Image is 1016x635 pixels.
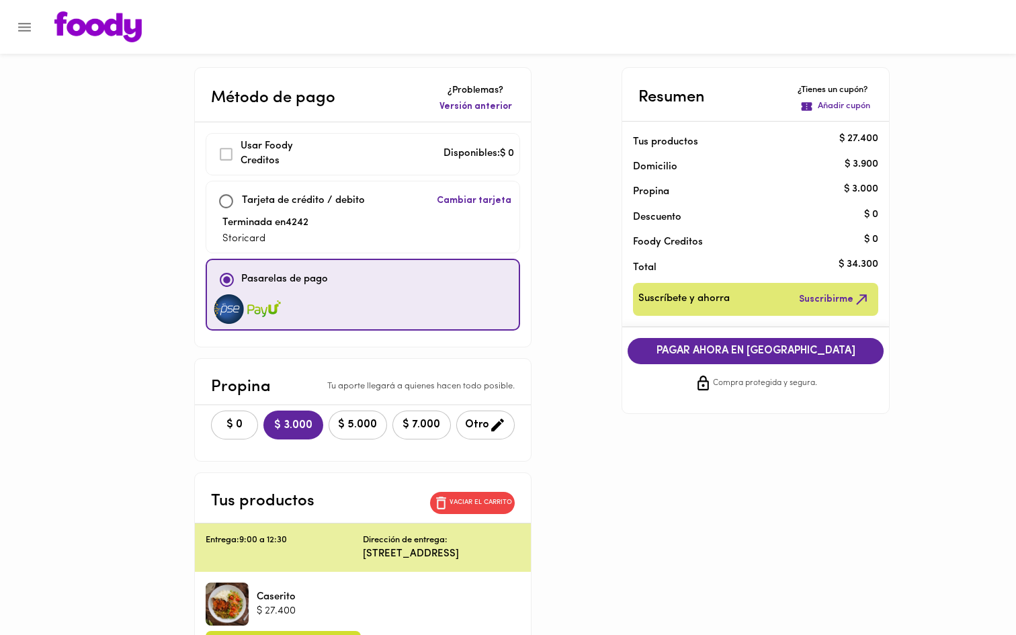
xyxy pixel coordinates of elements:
[638,85,705,110] p: Resumen
[206,534,363,547] p: Entrega: 9:00 a 12:30
[257,604,296,618] p: $ 27.400
[220,419,249,431] span: $ 0
[844,182,878,196] p: $ 3.000
[633,210,681,224] p: Descuento
[864,208,878,222] p: $ 0
[274,419,312,432] span: $ 3.000
[430,492,515,514] button: Vaciar el carrito
[938,557,1003,622] iframe: Messagebird Livechat Widget
[628,338,884,364] button: PAGAR AHORA EN [GEOGRAPHIC_DATA]
[337,419,378,431] span: $ 5.000
[222,216,308,231] p: Terminada en 4242
[242,194,365,209] p: Tarjeta de crédito / debito
[633,135,857,149] p: Tus productos
[864,232,878,247] p: $ 0
[633,185,857,199] p: Propina
[257,590,296,604] p: Caserito
[211,375,271,399] p: Propina
[633,261,857,275] p: Total
[796,288,873,310] button: Suscribirme
[211,411,258,439] button: $ 0
[241,139,333,169] p: Usar Foody Creditos
[434,187,514,216] button: Cambiar tarjeta
[638,291,730,308] span: Suscríbete y ahorra
[641,345,871,357] span: PAGAR AHORA EN [GEOGRAPHIC_DATA]
[211,489,314,513] p: Tus productos
[247,294,281,324] img: visa
[222,232,308,247] p: Storicard
[263,411,323,439] button: $ 3.000
[212,294,246,324] img: visa
[633,235,857,249] p: Foody Creditos
[327,380,515,393] p: Tu aporte llegará a quienes hacen todo posible.
[211,86,335,110] p: Método de pago
[456,411,515,439] button: Otro
[713,377,817,390] span: Compra protegida y segura.
[798,84,873,97] p: ¿Tienes un cupón?
[443,146,514,162] p: Disponibles: $ 0
[437,97,515,116] button: Versión anterior
[465,417,506,433] span: Otro
[845,157,878,171] p: $ 3.900
[392,411,451,439] button: $ 7.000
[839,132,878,146] p: $ 27.400
[839,258,878,272] p: $ 34.300
[437,194,511,208] span: Cambiar tarjeta
[206,583,249,626] div: Caserito
[798,97,873,116] button: Añadir cupón
[363,534,448,547] p: Dirección de entrega:
[241,272,328,288] p: Pasarelas de pago
[439,100,512,114] span: Versión anterior
[450,498,512,507] p: Vaciar el carrito
[818,100,870,113] p: Añadir cupón
[401,419,442,431] span: $ 7.000
[329,411,387,439] button: $ 5.000
[363,547,520,561] p: [STREET_ADDRESS]
[799,291,870,308] span: Suscribirme
[633,160,677,174] p: Domicilio
[437,84,515,97] p: ¿Problemas?
[54,11,142,42] img: logo.png
[8,11,41,44] button: Menu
